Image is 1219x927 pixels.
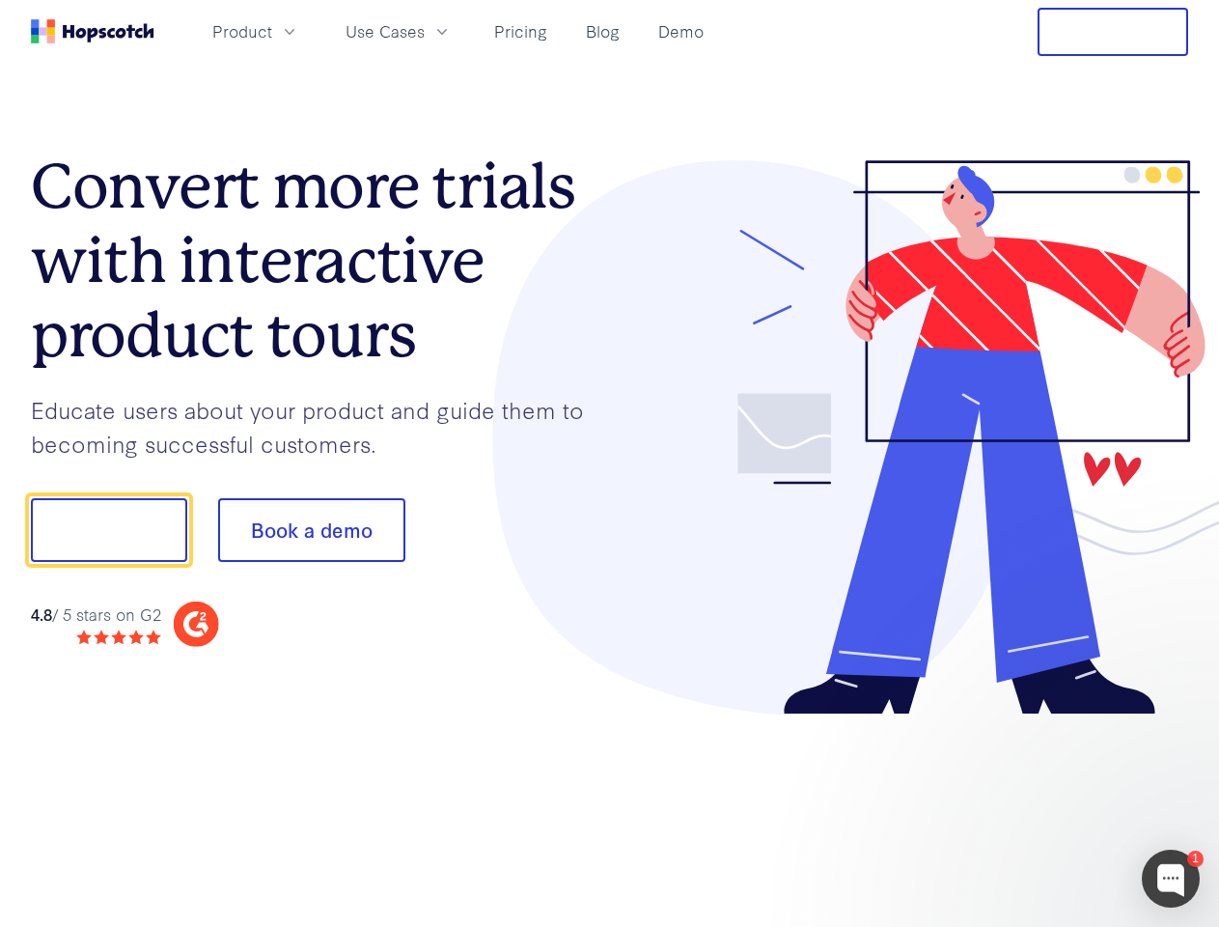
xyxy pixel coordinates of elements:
p: Educate users about your product and guide them to becoming successful customers. [31,393,610,460]
span: Use Cases [346,19,425,43]
button: Product [201,15,311,47]
button: Use Cases [334,15,463,47]
a: Demo [651,15,711,47]
strong: 4.8 [31,603,52,625]
a: Blog [578,15,627,47]
button: Show me! [31,498,187,562]
div: 1 [1187,851,1204,867]
h1: Convert more trials with interactive product tours [31,150,610,372]
button: Book a demo [218,498,405,562]
div: / 5 stars on G2 [31,603,161,627]
span: Product [212,19,272,43]
a: Pricing [486,15,555,47]
button: Free Trial [1038,8,1188,56]
a: Home [31,19,154,43]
